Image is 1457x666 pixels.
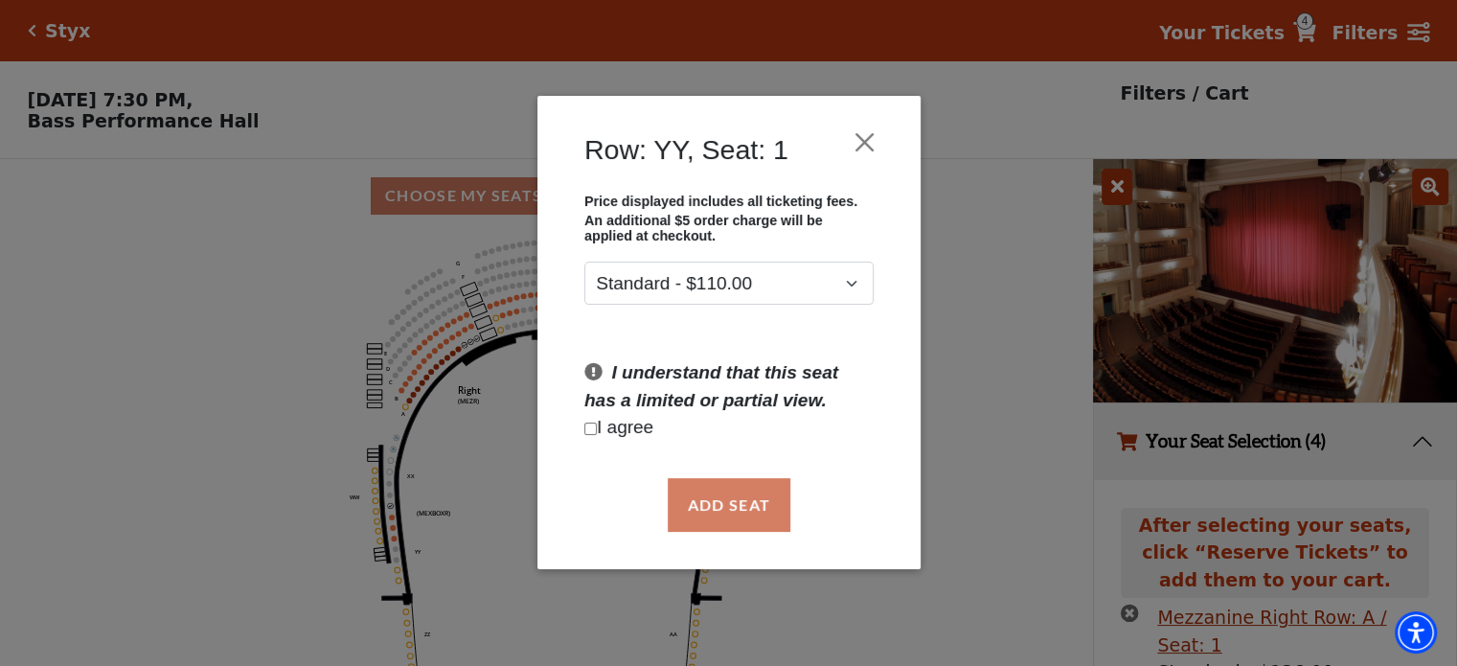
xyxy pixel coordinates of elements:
[584,360,874,415] p: I understand that this seat has a limited or partial view.
[1395,611,1437,654] div: Accessibility Menu
[584,194,874,209] p: Price displayed includes all ticketing fees.
[584,423,597,435] input: Checkbox field
[846,125,882,161] button: Close
[584,415,874,443] p: I agree
[584,133,788,166] h4: Row: YY, Seat: 1
[584,214,874,244] p: An additional $5 order charge will be applied at checkout.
